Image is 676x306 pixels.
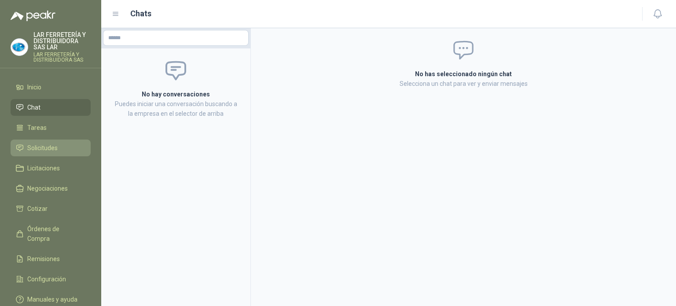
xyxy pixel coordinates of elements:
a: Cotizar [11,200,91,217]
span: Licitaciones [27,163,60,173]
span: Tareas [27,123,47,133]
p: Puedes iniciar una conversación buscando a la empresa en el selector de arriba [112,99,240,118]
h2: No has seleccionado ningún chat [310,69,617,79]
h2: No hay conversaciones [112,89,240,99]
span: Solicitudes [27,143,58,153]
h1: Chats [130,7,151,20]
img: Logo peakr [11,11,55,21]
p: Selecciona un chat para ver y enviar mensajes [310,79,617,88]
a: Tareas [11,119,91,136]
p: LAR FERRETERÍA Y DISTRIBUIDORA SAS LAR [33,32,91,50]
p: LAR FERRETERÍA Y DISTRIBUIDORA SAS [33,52,91,63]
span: Configuración [27,274,66,284]
span: Inicio [27,82,41,92]
a: Solicitudes [11,140,91,156]
img: Company Logo [11,39,28,55]
span: Chat [27,103,40,112]
span: Negociaciones [27,184,68,193]
span: Cotizar [27,204,48,214]
a: Inicio [11,79,91,96]
a: Negociaciones [11,180,91,197]
a: Chat [11,99,91,116]
span: Órdenes de Compra [27,224,82,243]
a: Órdenes de Compra [11,221,91,247]
span: Remisiones [27,254,60,264]
a: Remisiones [11,251,91,267]
a: Licitaciones [11,160,91,177]
span: Manuales y ayuda [27,295,77,304]
a: Configuración [11,271,91,288]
